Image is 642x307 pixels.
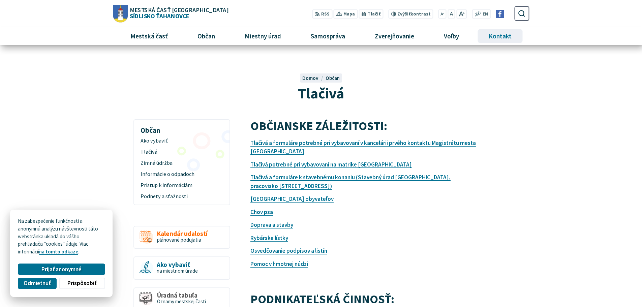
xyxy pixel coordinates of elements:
[113,5,228,22] a: Logo Sídlisko Ťahanovce, prejsť na domovskú stránku.
[250,161,412,168] a: Tlačivá potrebné pri vybavovaní na matrike [GEOGRAPHIC_DATA]
[250,174,451,190] a: Tlačivá a formuláre k stavebnému konaniu (Stavebný úrad [GEOGRAPHIC_DATA], pracovisko [STREET_ADD...
[432,27,471,45] a: Voľby
[250,260,308,268] a: Pomoc v hmotnej núdzi
[372,27,417,45] span: Zverejňovanie
[438,9,447,19] button: Zmenšiť veľkosť písma
[157,237,201,243] span: plánované podujatia
[321,11,330,18] span: RSS
[302,75,325,81] a: Domov
[118,27,180,45] a: Mestská časť
[141,191,223,202] span: Podnety a sťažnosti
[359,9,383,19] button: Tlačiť
[250,195,334,203] a: [GEOGRAPHIC_DATA] obyvateľov
[368,11,380,17] span: Tlačiť
[326,75,340,81] a: Občan
[481,11,490,18] a: EN
[486,27,514,45] span: Kontakt
[136,169,227,180] a: Informácie o odpadoch
[456,9,467,19] button: Zväčšiť veľkosť písma
[157,292,206,299] span: Úradná tabuľa
[130,7,228,13] span: Mestská časť [GEOGRAPHIC_DATA]
[157,261,198,268] span: Ako vybaviť
[18,264,105,275] button: Prijať anonymné
[388,9,433,19] button: Zvýšiťkontrast
[18,217,105,256] p: Na zabezpečenie funkčnosti a anonymnú analýzu návštevnosti táto webstránka ukladá do vášho prehli...
[39,248,78,255] a: na tomto odkaze
[185,27,227,45] a: Občan
[136,135,227,147] a: Ako vybaviť
[67,280,96,287] span: Prispôsobiť
[136,191,227,202] a: Podnety a sťažnosti
[157,268,198,274] span: na miestnom úrade
[250,291,394,307] strong: PODNIKATEĽSKÁ ČINNOSŤ:
[195,27,217,45] span: Občan
[133,226,230,249] a: Kalendár udalostí plánované podujatia
[136,158,227,169] a: Zimná údržba
[496,10,504,18] img: Prejsť na Facebook stránku
[483,11,488,18] span: EN
[250,247,327,254] a: Osvedčovanie podpisov a listín
[157,230,208,237] span: Kalendár udalostí
[141,180,223,191] span: Prístup k informáciám
[136,147,227,158] a: Tlačivá
[250,221,293,228] a: Doprava a stavby
[136,121,227,135] h3: Občan
[242,27,283,45] span: Miestny úrad
[308,27,347,45] span: Samospráva
[141,169,223,180] span: Informácie o odpadoch
[157,298,206,305] span: Oznamy mestskej časti
[250,234,288,242] a: Rybárske lístky
[363,27,427,45] a: Zverejňovanie
[397,11,431,17] span: kontrast
[24,280,51,287] span: Odmietnuť
[128,27,170,45] span: Mestská časť
[441,27,462,45] span: Voľby
[141,147,223,158] span: Tlačivá
[128,7,228,19] span: Sídlisko Ťahanovce
[59,278,105,289] button: Prispôsobiť
[250,139,476,155] a: Tlačivá a formuláre potrebné pri vybavovaní v kancelárii prvého kontaktu Magistrátu mesta [GEOGRA...
[18,278,56,289] button: Odmietnuť
[299,27,358,45] a: Samospráva
[133,256,230,280] a: Ako vybaviť na miestnom úrade
[250,118,387,133] strong: OBČIANSKE ZÁLEŽITOSTI:
[312,9,332,19] a: RSS
[113,5,128,22] img: Prejsť na domovskú stránku
[41,266,82,273] span: Prijať anonymné
[136,180,227,191] a: Prístup k informáciám
[343,11,355,18] span: Mapa
[141,158,223,169] span: Zimná údržba
[232,27,293,45] a: Miestny úrad
[334,9,358,19] a: Mapa
[302,75,318,81] span: Domov
[298,84,344,102] span: Tlačivá
[141,135,223,147] span: Ako vybaviť
[250,208,273,216] a: Chov psa
[448,9,455,19] button: Nastaviť pôvodnú veľkosť písma
[397,11,410,17] span: Zvýšiť
[477,27,524,45] a: Kontakt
